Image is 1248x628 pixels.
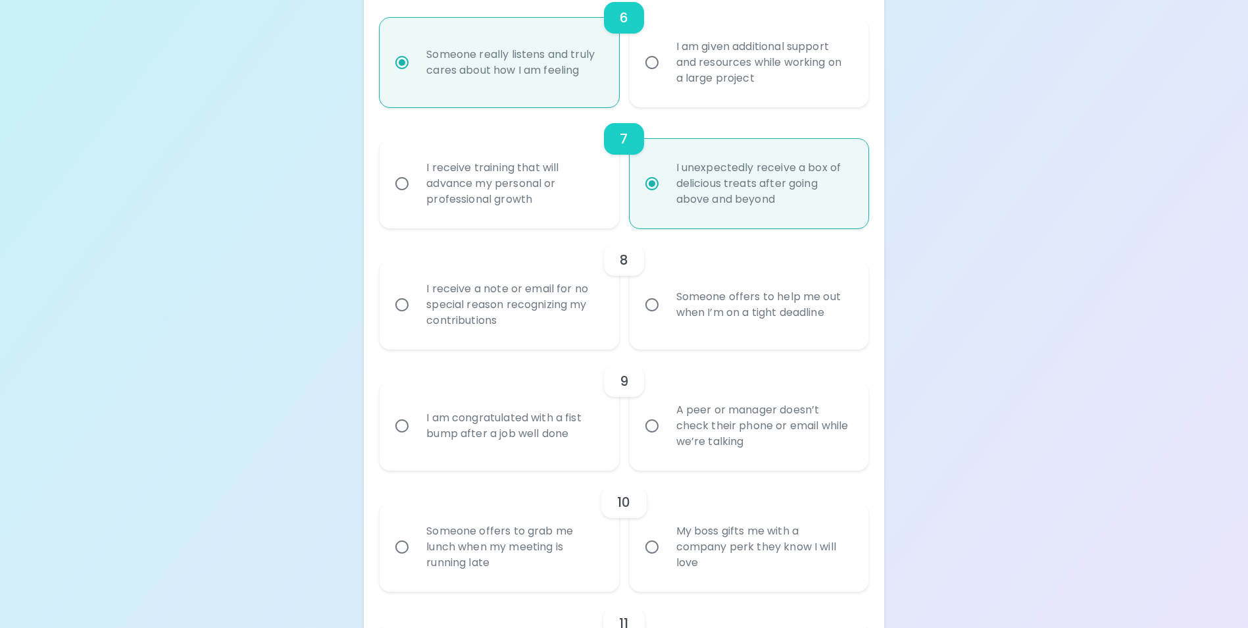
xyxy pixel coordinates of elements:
[380,350,868,471] div: choice-group-check
[416,144,611,223] div: I receive training that will advance my personal or professional growth
[666,144,861,223] div: I unexpectedly receive a box of delicious treats after going above and beyond
[620,249,628,271] h6: 8
[666,273,861,336] div: Someone offers to help me out when I’m on a tight deadline
[380,471,868,592] div: choice-group-check
[416,508,611,587] div: Someone offers to grab me lunch when my meeting is running late
[380,107,868,228] div: choice-group-check
[617,492,630,513] h6: 10
[666,508,861,587] div: My boss gifts me with a company perk they know I will love
[666,386,861,465] div: A peer or manager doesn’t check their phone or email while we’re talking
[416,265,611,344] div: I receive a note or email for no special reason recognizing my contributions
[380,228,868,350] div: choice-group-check
[620,7,628,28] h6: 6
[666,23,861,102] div: I am given additional support and resources while working on a large project
[620,371,628,392] h6: 9
[416,31,611,94] div: Someone really listens and truly cares about how I am feeling
[620,128,628,149] h6: 7
[416,394,611,458] div: I am congratulated with a fist bump after a job well done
